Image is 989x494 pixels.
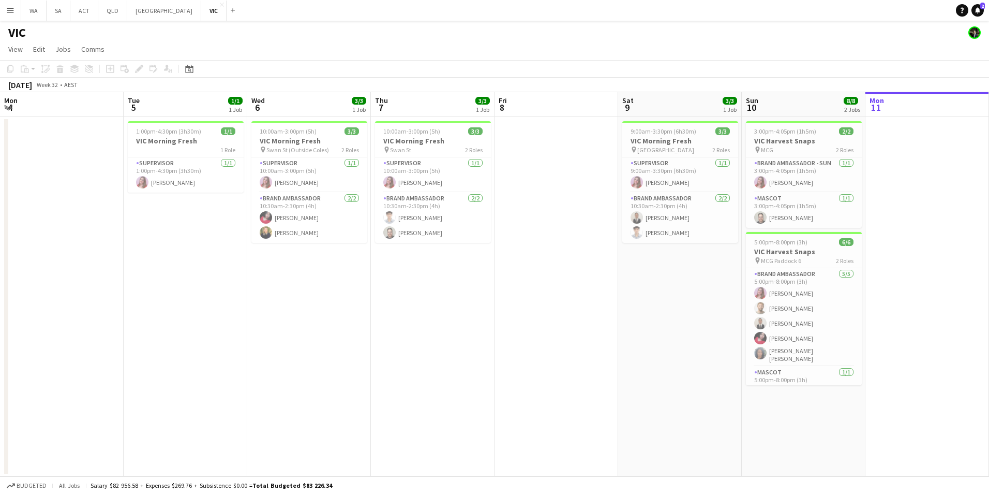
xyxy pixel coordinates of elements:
app-card-role: Brand Ambassador2/210:30am-2:30pm (4h)[PERSON_NAME][PERSON_NAME] [375,193,491,243]
app-job-card: 10:00am-3:00pm (5h)3/3VIC Morning Fresh Swan St2 RolesSupervisor1/110:00am-3:00pm (5h)[PERSON_NAM... [375,121,491,243]
div: 1 Job [723,106,737,113]
span: Mon [870,96,884,105]
h3: VIC Harvest Snaps [746,136,862,146]
h3: VIC Morning Fresh [251,136,367,146]
app-card-role: Supervisor1/11:00pm-4:30pm (3h30m)[PERSON_NAME] [128,157,244,193]
button: [GEOGRAPHIC_DATA] [127,1,201,21]
app-card-role: Mascot1/15:00pm-8:00pm (3h) [746,367,862,402]
app-job-card: 3:00pm-4:05pm (1h5m)2/2VIC Harvest Snaps MCG2 RolesBrand Ambassador - SUN1/13:00pm-4:05pm (1h5m)[... [746,121,862,228]
span: 2 Roles [712,146,730,154]
span: 3:00pm-4:05pm (1h5m) [754,127,816,135]
span: Wed [251,96,265,105]
h3: VIC Harvest Snaps [746,247,862,256]
span: 5:00pm-8:00pm (3h) [754,238,807,246]
div: Salary $82 956.58 + Expenses $269.76 + Subsistence $0.00 = [91,482,332,489]
app-job-card: 5:00pm-8:00pm (3h)6/6VIC Harvest Snaps MCG Paddock 62 RolesBrand Ambassador5/55:00pm-8:00pm (3h)[... [746,232,862,385]
button: VIC [201,1,227,21]
span: 2 Roles [836,146,853,154]
span: [GEOGRAPHIC_DATA] [637,146,694,154]
app-user-avatar: Mauricio Torres Barquet [968,26,981,39]
span: 3/3 [468,127,483,135]
app-card-role: Brand Ambassador2/210:30am-2:30pm (4h)[PERSON_NAME][PERSON_NAME] [622,193,738,243]
span: 1:00pm-4:30pm (3h30m) [136,127,201,135]
app-card-role: Mascot1/13:00pm-4:05pm (1h5m)[PERSON_NAME] [746,193,862,228]
span: 2 Roles [465,146,483,154]
span: Jobs [55,45,71,54]
a: Jobs [51,42,75,56]
div: 1:00pm-4:30pm (3h30m)1/1VIC Morning Fresh1 RoleSupervisor1/11:00pm-4:30pm (3h30m)[PERSON_NAME] [128,121,244,193]
app-card-role: Supervisor1/110:00am-3:00pm (5h)[PERSON_NAME] [251,157,367,193]
span: Week 32 [34,81,60,89]
span: 9:00am-3:30pm (6h30m) [631,127,696,135]
span: 6 [250,101,265,113]
span: 8/8 [844,97,858,105]
span: 2 Roles [836,257,853,265]
span: Total Budgeted $83 226.34 [252,482,332,489]
span: 9 [621,101,634,113]
div: [DATE] [8,80,32,90]
span: Edit [33,45,45,54]
h1: VIC [8,25,26,40]
span: MCG [761,146,773,154]
span: MCG Paddock 6 [761,257,801,265]
span: 10:00am-3:00pm (5h) [383,127,440,135]
span: 2/2 [839,127,853,135]
span: 11 [868,101,884,113]
span: Mon [4,96,18,105]
button: QLD [98,1,127,21]
span: 6/6 [839,238,853,246]
span: All jobs [57,482,82,489]
span: 3/3 [352,97,366,105]
span: Tue [128,96,140,105]
span: Swan St (Outside Coles) [266,146,329,154]
button: WA [21,1,47,21]
app-card-role: Supervisor1/19:00am-3:30pm (6h30m)[PERSON_NAME] [622,157,738,193]
span: 10 [744,101,758,113]
div: 2 Jobs [844,106,860,113]
app-job-card: 10:00am-3:00pm (5h)3/3VIC Morning Fresh Swan St (Outside Coles)2 RolesSupervisor1/110:00am-3:00pm... [251,121,367,243]
h3: VIC Morning Fresh [128,136,244,146]
span: 1/1 [221,127,235,135]
span: 3/3 [715,127,730,135]
div: 1 Job [352,106,366,113]
button: SA [47,1,70,21]
span: 3/3 [475,97,490,105]
app-card-role: Supervisor1/110:00am-3:00pm (5h)[PERSON_NAME] [375,157,491,193]
span: Fri [499,96,507,105]
span: 3/3 [344,127,359,135]
span: 1 Role [220,146,235,154]
button: Budgeted [5,480,48,491]
button: ACT [70,1,98,21]
a: View [4,42,27,56]
h3: VIC Morning Fresh [622,136,738,146]
span: Swan St [390,146,411,154]
span: Sat [622,96,634,105]
app-card-role: Brand Ambassador2/210:30am-2:30pm (4h)[PERSON_NAME][PERSON_NAME] [251,193,367,243]
div: 1 Job [476,106,489,113]
span: 5 [126,101,140,113]
span: 10:00am-3:00pm (5h) [260,127,317,135]
a: 2 [971,4,984,17]
div: AEST [64,81,78,89]
span: Comms [81,45,104,54]
span: Sun [746,96,758,105]
app-card-role: Brand Ambassador - SUN1/13:00pm-4:05pm (1h5m)[PERSON_NAME] [746,157,862,193]
span: 7 [373,101,388,113]
span: 4 [3,101,18,113]
span: Budgeted [17,482,47,489]
span: 8 [497,101,507,113]
span: 3/3 [723,97,737,105]
h3: VIC Morning Fresh [375,136,491,146]
span: View [8,45,23,54]
span: 2 Roles [341,146,359,154]
app-card-role: Brand Ambassador5/55:00pm-8:00pm (3h)[PERSON_NAME][PERSON_NAME][PERSON_NAME][PERSON_NAME][PERSON_... [746,268,862,367]
app-job-card: 9:00am-3:30pm (6h30m)3/3VIC Morning Fresh [GEOGRAPHIC_DATA]2 RolesSupervisor1/19:00am-3:30pm (6h3... [622,121,738,243]
a: Edit [29,42,49,56]
span: 1/1 [228,97,243,105]
span: 2 [980,3,985,9]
